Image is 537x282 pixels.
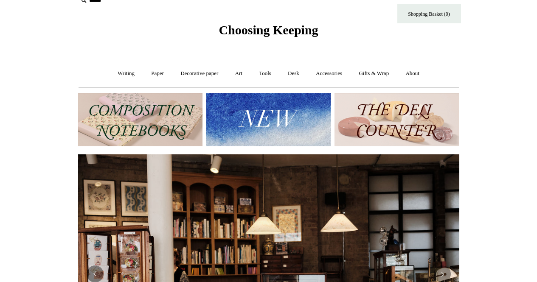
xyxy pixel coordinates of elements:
[398,62,427,85] a: About
[206,93,331,146] img: New.jpg__PID:f73bdf93-380a-4a35-bcfe-7823039498e1
[110,62,142,85] a: Writing
[219,23,318,37] span: Choosing Keeping
[335,93,459,146] img: The Deli Counter
[351,62,396,85] a: Gifts & Wrap
[397,4,461,23] a: Shopping Basket (0)
[143,62,172,85] a: Paper
[228,62,250,85] a: Art
[78,93,202,146] img: 202302 Composition ledgers.jpg__PID:69722ee6-fa44-49dd-a067-31375e5d54ec
[308,62,350,85] a: Accessories
[173,62,226,85] a: Decorative paper
[251,62,279,85] a: Tools
[219,30,318,36] a: Choosing Keeping
[280,62,307,85] a: Desk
